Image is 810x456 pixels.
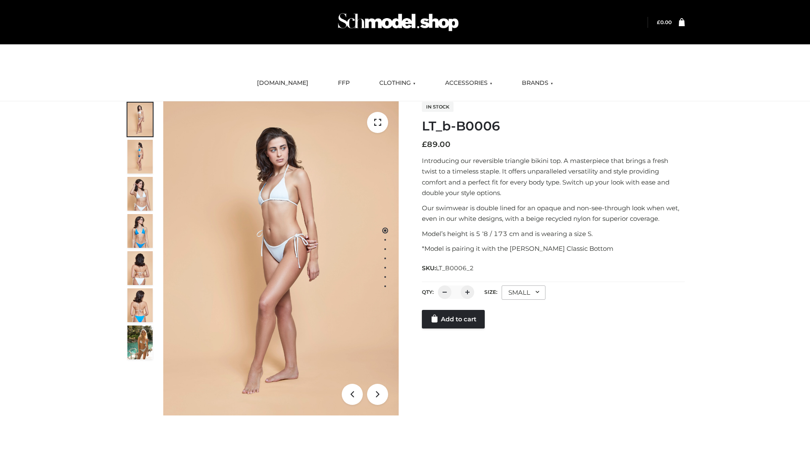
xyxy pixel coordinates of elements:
[251,74,315,92] a: [DOMAIN_NAME]
[335,5,462,39] img: Schmodel Admin 964
[439,74,499,92] a: ACCESSORIES
[422,155,685,198] p: Introducing our reversible triangle bikini top. A masterpiece that brings a fresh twist to a time...
[422,310,485,328] a: Add to cart
[422,228,685,239] p: Model’s height is 5 ‘8 / 173 cm and is wearing a size S.
[127,326,153,359] img: Arieltop_CloudNine_AzureSky2.jpg
[422,140,427,149] span: £
[502,285,545,300] div: SMALL
[422,140,451,149] bdi: 89.00
[657,19,672,25] a: £0.00
[127,288,153,322] img: ArielClassicBikiniTop_CloudNine_AzureSky_OW114ECO_8-scaled.jpg
[127,177,153,211] img: ArielClassicBikiniTop_CloudNine_AzureSky_OW114ECO_3-scaled.jpg
[422,289,434,295] label: QTY:
[332,74,356,92] a: FFP
[422,263,475,273] span: SKU:
[373,74,422,92] a: CLOTHING
[436,264,474,272] span: LT_B0006_2
[657,19,660,25] span: £
[127,251,153,285] img: ArielClassicBikiniTop_CloudNine_AzureSky_OW114ECO_7-scaled.jpg
[516,74,559,92] a: BRANDS
[422,102,454,112] span: In stock
[422,119,685,134] h1: LT_b-B0006
[657,19,672,25] bdi: 0.00
[422,203,685,224] p: Our swimwear is double lined for an opaque and non-see-through look when wet, even in our white d...
[127,140,153,174] img: ArielClassicBikiniTop_CloudNine_AzureSky_OW114ECO_2-scaled.jpg
[127,214,153,248] img: ArielClassicBikiniTop_CloudNine_AzureSky_OW114ECO_4-scaled.jpg
[163,101,399,415] img: LT_b-B0006
[422,243,685,254] p: *Model is pairing it with the [PERSON_NAME] Classic Bottom
[127,103,153,136] img: ArielClassicBikiniTop_CloudNine_AzureSky_OW114ECO_1-scaled.jpg
[484,289,497,295] label: Size:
